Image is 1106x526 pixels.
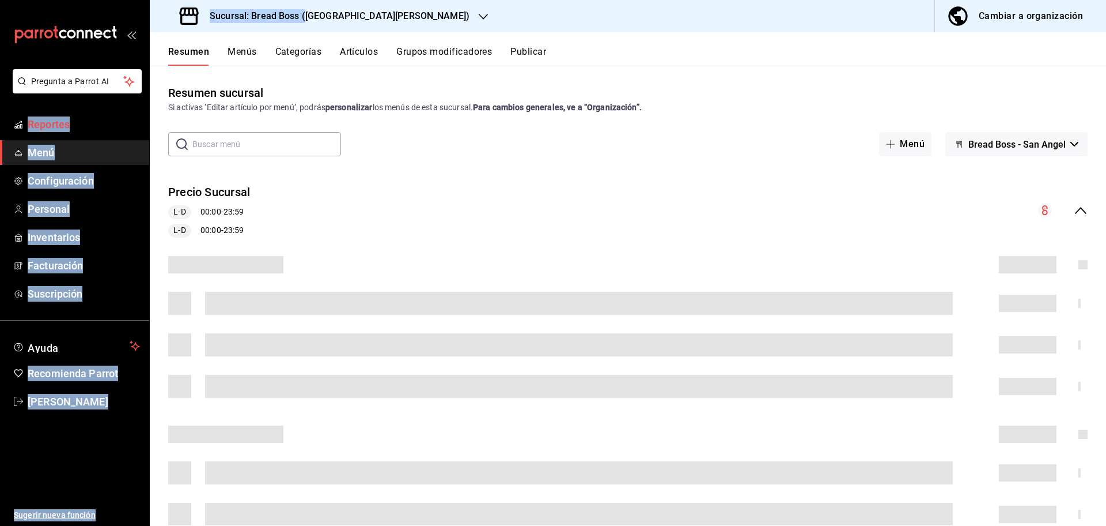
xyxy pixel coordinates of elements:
[879,132,931,156] button: Menú
[28,286,140,302] span: Suscripción
[510,46,546,66] button: Publicar
[979,8,1083,24] div: Cambiar a organización
[169,206,190,218] span: L-D
[325,103,373,112] strong: personalizar
[168,102,1088,114] div: Si activas ‘Editar artículo por menú’, podrás los menús de esta sucursal.
[228,46,256,66] button: Menús
[168,46,209,66] button: Resumen
[31,76,124,88] span: Pregunta a Parrot AI
[13,69,142,93] button: Pregunta a Parrot AI
[28,394,140,409] span: [PERSON_NAME]
[150,175,1106,247] div: collapse-menu-row
[28,366,140,381] span: Recomienda Parrot
[473,103,642,112] strong: Para cambios generales, ve a “Organización”.
[168,46,1106,66] div: navigation tabs
[340,46,378,66] button: Artículos
[168,184,250,201] button: Precio Sucursal
[968,139,1066,150] span: Bread Boss - San Angel
[8,84,142,96] a: Pregunta a Parrot AI
[14,509,140,521] span: Sugerir nueva función
[28,258,140,273] span: Facturación
[200,9,469,23] h3: Sucursal: Bread Boss ([GEOGRAPHIC_DATA][PERSON_NAME])
[28,201,140,217] span: Personal
[945,132,1088,156] button: Bread Boss - San Angel
[169,224,190,236] span: L-D
[192,133,341,156] input: Buscar menú
[28,173,140,189] span: Configuración
[168,224,250,238] div: 00:00 - 23:59
[275,46,322,66] button: Categorías
[28,117,140,132] span: Reportes
[396,46,492,66] button: Grupos modificadores
[168,205,250,219] div: 00:00 - 23:59
[168,84,263,102] div: Resumen sucursal
[127,30,136,39] button: open_drawer_menu
[28,145,140,160] span: Menú
[28,339,125,353] span: Ayuda
[28,230,140,245] span: Inventarios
